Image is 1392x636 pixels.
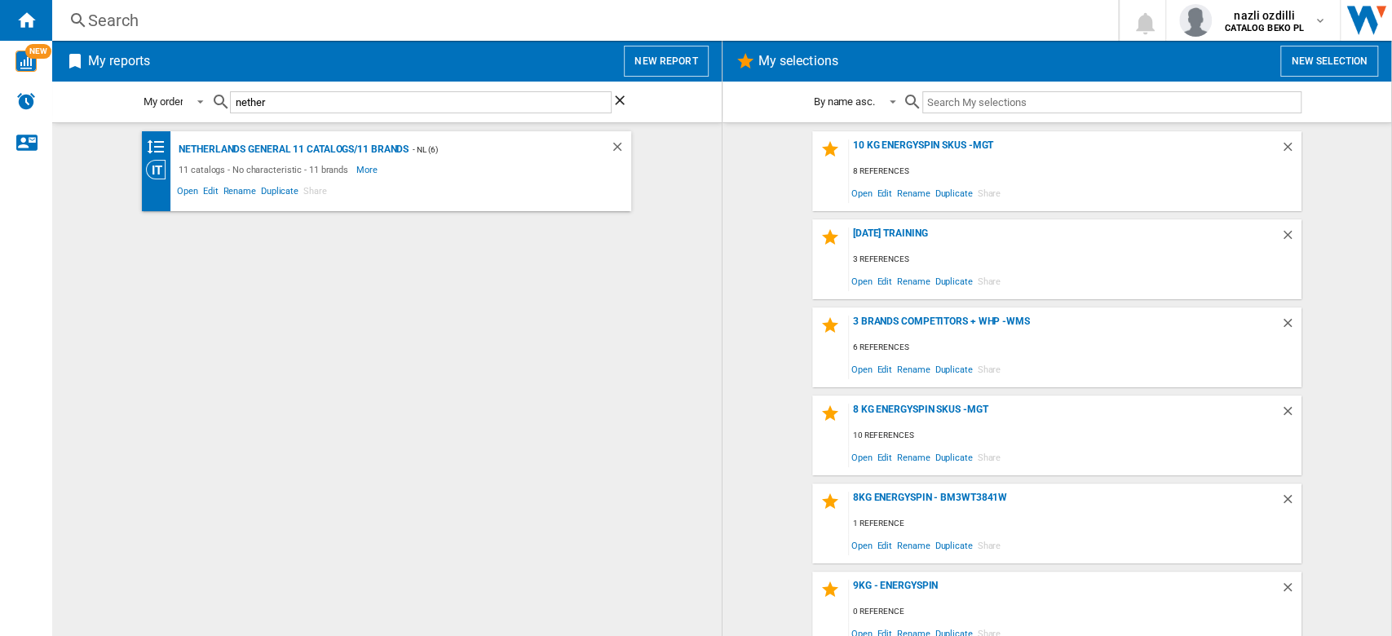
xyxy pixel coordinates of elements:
span: Duplicate [932,182,974,204]
span: Share [974,182,1003,204]
div: 8 KG ENERGYSPIN SKUs -MGT [849,404,1280,426]
span: Open [175,183,201,203]
div: 6 references [849,338,1301,358]
div: 3 Brands Competitors + WHP -WMs [849,316,1280,338]
span: Duplicate [932,446,974,468]
span: Edit [874,446,895,468]
input: Search My reports [230,91,612,113]
div: 10 references [849,426,1301,446]
span: Edit [201,183,221,203]
span: NEW [25,44,51,59]
span: Share [974,446,1003,468]
span: Open [849,534,875,556]
span: Open [849,182,875,204]
span: Rename [895,270,932,292]
div: Delete [1280,580,1301,602]
div: 8kg EnergySpin - BM3WT3841W [849,492,1280,514]
span: Duplicate [259,183,301,203]
div: Delete [1280,404,1301,426]
span: Share [974,534,1003,556]
h2: My selections [755,46,842,77]
span: More [356,160,380,179]
span: nazli ozdilli [1225,7,1304,24]
div: Netherlands General 11 catalogs/11 brands [175,139,409,160]
div: Delete [1280,227,1301,250]
div: 9kg - EnergySpin [849,580,1280,602]
span: Duplicate [932,270,974,292]
div: 1 reference [849,514,1301,534]
div: Delete [1280,316,1301,338]
span: Duplicate [932,358,974,380]
span: Share [301,183,329,203]
img: alerts-logo.svg [16,91,36,111]
input: Search My selections [922,91,1301,113]
span: Share [974,270,1003,292]
span: Rename [895,358,932,380]
span: Rename [895,182,932,204]
span: Edit [874,358,895,380]
div: My order [144,95,183,108]
div: Category View [146,160,175,179]
span: Edit [874,182,895,204]
button: New report [624,46,708,77]
img: profile.jpg [1179,4,1212,37]
div: Delete [1280,139,1301,161]
span: Share [974,358,1003,380]
div: Search [88,9,1076,32]
div: [DATE] Training [849,227,1280,250]
span: Open [849,270,875,292]
img: wise-card.svg [15,51,37,72]
div: 10 KG ENERGYSPIN SKUs -MGT [849,139,1280,161]
span: Edit [874,270,895,292]
div: Brands banding [146,137,175,157]
b: CATALOG BEKO PL [1225,23,1304,33]
div: 3 references [849,250,1301,270]
span: Rename [895,446,932,468]
div: By name asc. [814,95,875,108]
ng-md-icon: Clear search [612,92,631,112]
span: Edit [874,534,895,556]
div: 11 catalogs - No characteristic - 11 brands [175,160,356,179]
span: Open [849,446,875,468]
h2: My reports [85,46,153,77]
div: 0 reference [849,602,1301,622]
span: Rename [220,183,258,203]
span: Rename [895,534,932,556]
span: Open [849,358,875,380]
div: 8 references [849,161,1301,182]
button: New selection [1280,46,1378,77]
div: Delete [610,139,631,160]
div: Delete [1280,492,1301,514]
div: - NL (6) [409,139,577,160]
span: Duplicate [932,534,974,556]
